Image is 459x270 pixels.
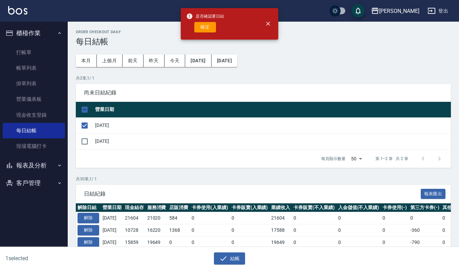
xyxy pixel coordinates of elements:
[409,212,441,224] td: 0
[97,54,123,67] button: 上個月
[194,22,216,32] button: 確定
[146,236,168,248] td: 19649
[368,4,422,18] button: [PERSON_NAME]
[230,236,270,248] td: 0
[165,54,185,67] button: 今天
[3,157,65,174] button: 報表及分析
[212,54,237,67] button: [DATE]
[214,252,245,265] button: 結帳
[190,236,230,248] td: 0
[3,174,65,192] button: 客戶管理
[421,190,446,197] a: 報表匯出
[269,212,292,224] td: 21604
[381,236,409,248] td: 0
[144,54,165,67] button: 昨天
[76,203,101,212] th: 解除日結
[321,156,346,162] p: 每頁顯示數量
[123,236,146,248] td: 15859
[381,212,409,224] td: 0
[409,224,441,237] td: -360
[123,224,146,237] td: 10728
[101,203,123,212] th: 營業日期
[78,225,99,235] button: 解除
[230,203,270,212] th: 卡券販賣(入業績)
[76,176,451,182] p: 共 30 筆, 1 / 1
[76,75,451,81] p: 共 2 筆, 1 / 1
[101,224,123,237] td: [DATE]
[190,212,230,224] td: 0
[93,117,451,133] td: [DATE]
[185,54,211,67] button: [DATE]
[269,203,292,212] th: 業績收入
[261,16,276,31] button: close
[348,150,365,168] div: 50
[76,30,451,34] h2: Order checkout daily
[93,133,451,149] td: [DATE]
[78,213,99,223] button: 解除
[375,156,408,162] p: 第 1–2 筆 共 2 筆
[336,212,381,224] td: 0
[3,91,65,107] a: 營業儀表板
[230,224,270,237] td: 0
[123,203,146,212] th: 現金結存
[292,224,336,237] td: 0
[146,203,168,212] th: 服務消費
[3,76,65,91] a: 掛單列表
[336,203,381,212] th: 入金儲值(不入業績)
[84,190,421,197] span: 日結紀錄
[123,212,146,224] td: 21604
[230,212,270,224] td: 0
[3,45,65,60] a: 打帳單
[8,6,27,15] img: Logo
[76,37,451,46] h3: 每日結帳
[93,102,451,118] th: 營業日期
[292,212,336,224] td: 0
[269,224,292,237] td: 17588
[186,13,224,20] span: 是否確認要日結
[190,203,230,212] th: 卡券使用(入業績)
[146,212,168,224] td: 21020
[381,203,409,212] th: 卡券使用(-)
[292,236,336,248] td: 0
[168,224,190,237] td: 1368
[76,54,97,67] button: 本月
[3,60,65,76] a: 帳單列表
[168,236,190,248] td: 0
[379,7,419,15] div: [PERSON_NAME]
[168,203,190,212] th: 店販消費
[3,107,65,123] a: 現金收支登錄
[190,224,230,237] td: 0
[292,203,336,212] th: 卡券販賣(不入業績)
[84,89,443,96] span: 尚未日結紀錄
[146,224,168,237] td: 16220
[101,212,123,224] td: [DATE]
[78,237,99,248] button: 解除
[409,203,441,212] th: 第三方卡券(-)
[381,224,409,237] td: 0
[336,224,381,237] td: 0
[336,236,381,248] td: 0
[101,236,123,248] td: [DATE]
[351,4,365,18] button: save
[168,212,190,224] td: 584
[425,5,451,17] button: 登出
[421,189,446,199] button: 報表匯出
[3,24,65,42] button: 櫃檯作業
[3,138,65,154] a: 現場電腦打卡
[5,254,113,263] h6: 1 selected
[123,54,144,67] button: 前天
[269,236,292,248] td: 19649
[3,123,65,138] a: 每日結帳
[409,236,441,248] td: -790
